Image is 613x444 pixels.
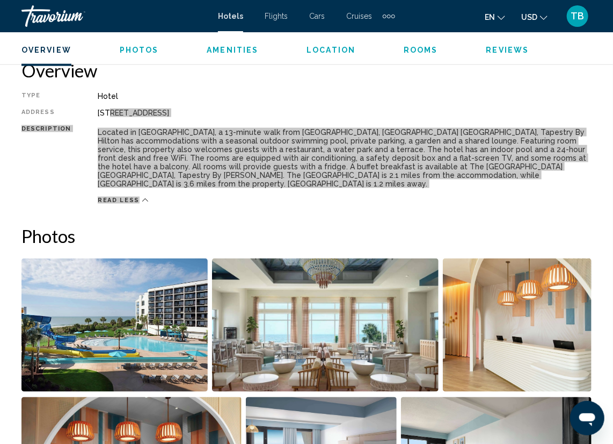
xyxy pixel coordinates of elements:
button: Read less [98,196,148,204]
button: Change language [485,9,505,25]
button: Open full-screen image slider [443,258,592,392]
button: Rooms [404,45,438,55]
span: Reviews [486,46,529,54]
p: Located in [GEOGRAPHIC_DATA], a 13-minute walk from [GEOGRAPHIC_DATA], [GEOGRAPHIC_DATA] [GEOGRAP... [98,128,592,188]
iframe: Button to launch messaging window [570,401,604,435]
span: Amenities [207,46,258,54]
span: Photos [120,46,159,54]
span: en [485,13,495,22]
button: Open full-screen image slider [212,258,439,392]
button: Amenities [207,45,258,55]
button: Overview [21,45,71,55]
span: Rooms [404,46,438,54]
button: Change currency [521,9,548,25]
div: [STREET_ADDRESS] [98,109,592,117]
div: Address [21,109,71,117]
button: User Menu [564,5,592,27]
button: Reviews [486,45,529,55]
button: Photos [120,45,159,55]
button: Location [306,45,355,55]
div: Description [21,125,71,191]
div: Hotel [98,92,592,101]
a: Cars [309,12,325,20]
h2: Photos [21,226,592,247]
h2: Overview [21,60,592,81]
button: Open full-screen image slider [21,258,208,392]
div: Type [21,92,71,101]
a: Flights [265,12,288,20]
a: Travorium [21,5,207,27]
span: TB [571,11,585,22]
span: Read less [98,197,140,204]
a: Hotels [218,12,243,20]
span: USD [521,13,537,22]
button: Extra navigation items [383,8,395,25]
a: Cruises [346,12,372,20]
span: Overview [21,46,71,54]
span: Location [306,46,355,54]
